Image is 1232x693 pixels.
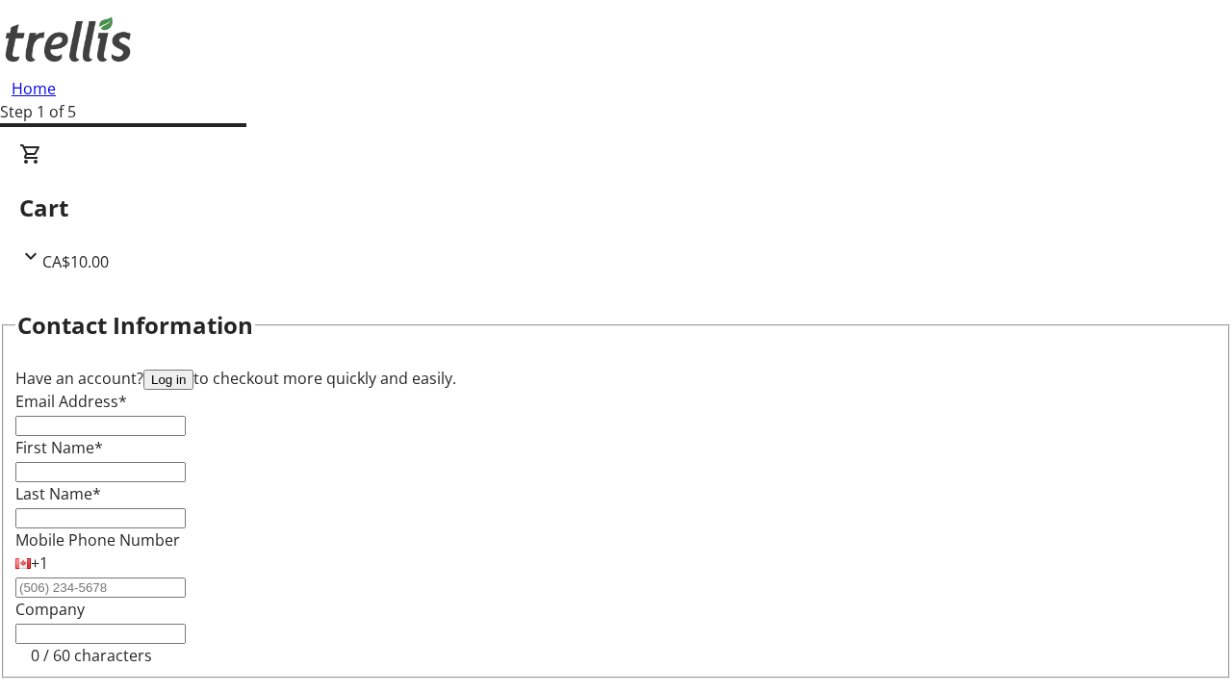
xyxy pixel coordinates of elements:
label: First Name* [15,437,103,458]
h2: Cart [19,191,1213,225]
label: Mobile Phone Number [15,529,180,551]
div: CartCA$10.00 [19,142,1213,273]
h2: Contact Information [17,308,253,343]
button: Log in [143,370,193,390]
tr-character-limit: 0 / 60 characters [31,645,152,666]
span: CA$10.00 [42,251,109,272]
label: Last Name* [15,483,101,504]
div: Have an account? to checkout more quickly and easily. [15,367,1217,390]
input: (506) 234-5678 [15,577,186,598]
label: Email Address* [15,391,127,412]
label: Company [15,599,85,620]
